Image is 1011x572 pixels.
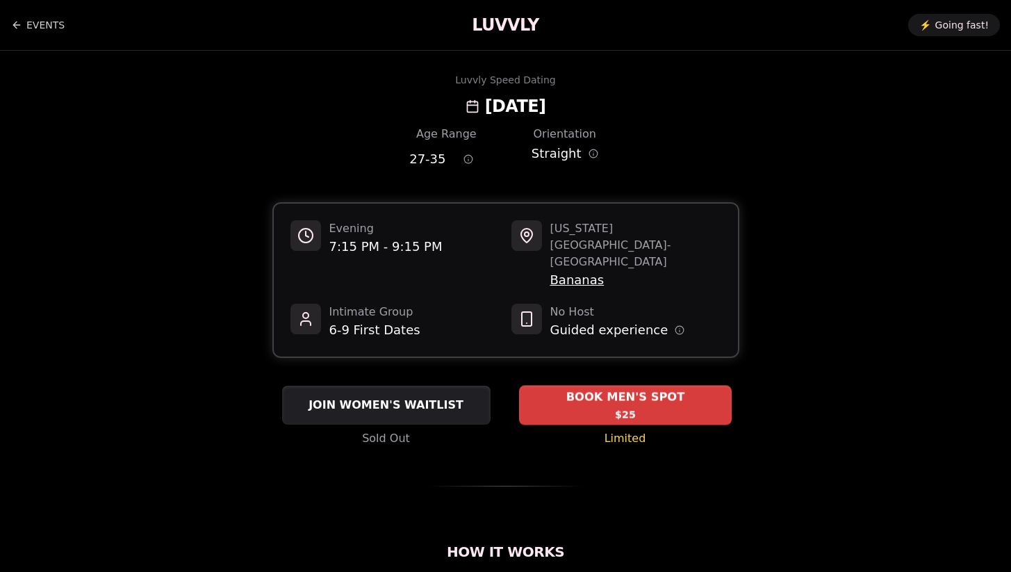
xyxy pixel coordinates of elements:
span: ⚡️ [919,18,931,32]
span: Intimate Group [329,304,420,320]
button: Age range information [453,144,484,174]
button: Orientation information [589,149,598,158]
div: Luvvly Speed Dating [455,73,555,87]
button: BOOK MEN'S SPOT - Limited [519,385,732,425]
span: No Host [550,304,685,320]
span: $25 [615,407,636,421]
span: Going fast! [935,18,989,32]
span: 27 - 35 [409,149,445,169]
span: Sold Out [362,430,410,447]
span: Evening [329,220,443,237]
h2: [DATE] [485,95,546,117]
span: Limited [605,430,646,447]
a: Back to events [11,11,65,39]
div: Orientation [528,126,602,142]
button: Host information [675,325,684,335]
span: Straight [532,144,582,163]
span: 7:15 PM - 9:15 PM [329,237,443,256]
span: 6-9 First Dates [329,320,420,340]
button: JOIN WOMEN'S WAITLIST - Sold Out [282,386,491,425]
span: Guided experience [550,320,668,340]
span: Bananas [550,270,721,290]
span: BOOK MEN'S SPOT [563,389,687,406]
span: JOIN WOMEN'S WAITLIST [306,397,466,414]
div: Age Range [409,126,483,142]
span: [US_STATE][GEOGRAPHIC_DATA] - [GEOGRAPHIC_DATA] [550,220,721,270]
h2: How It Works [272,542,739,562]
a: LUVVLY [472,14,539,36]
